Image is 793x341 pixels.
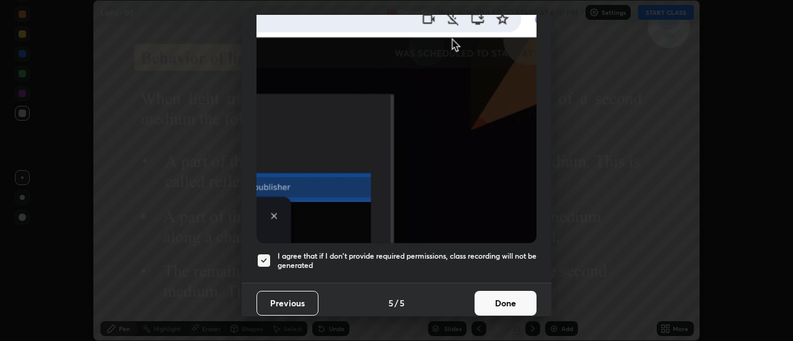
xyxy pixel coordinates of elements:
h4: / [395,296,398,309]
button: Previous [256,291,318,316]
h4: 5 [388,296,393,309]
button: Done [475,291,537,316]
h5: I agree that if I don't provide required permissions, class recording will not be generated [278,251,537,270]
h4: 5 [400,296,405,309]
